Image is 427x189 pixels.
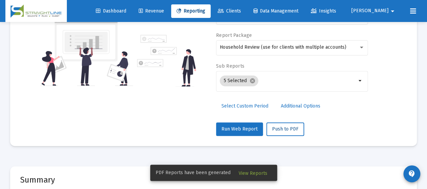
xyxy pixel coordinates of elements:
button: [PERSON_NAME] [343,4,405,18]
mat-icon: contact_support [408,170,416,178]
span: Insights [311,8,336,14]
img: Dashboard [10,4,62,18]
span: Revenue [139,8,164,14]
a: Revenue [133,4,169,18]
a: Reporting [171,4,211,18]
a: Data Management [248,4,304,18]
span: Dashboard [96,8,126,14]
span: Push to PDF [272,126,298,132]
span: Select Custom Period [221,103,268,109]
mat-card-title: Summary [20,176,407,183]
a: Insights [305,4,342,18]
label: Report Package [216,32,252,38]
span: PDF Reports have been generated [156,169,231,176]
mat-icon: arrow_drop_down [389,4,397,18]
span: Clients [218,8,241,14]
button: View Reports [233,167,273,179]
button: Push to PDF [266,122,304,136]
span: View Reports [239,170,267,176]
a: Clients [212,4,246,18]
label: Sub Reports [216,63,244,69]
mat-chip-list: Selection [220,74,356,88]
span: Additional Options [281,103,320,109]
mat-icon: cancel [249,78,256,84]
span: [PERSON_NAME] [351,8,389,14]
a: Dashboard [90,4,132,18]
span: Data Management [253,8,298,14]
span: Run Web Report [221,126,258,132]
button: Run Web Report [216,122,263,136]
span: Household Review (use for clients with multiple accounts) [220,44,346,50]
span: Reporting [177,8,205,14]
img: reporting-alt [137,35,196,87]
mat-icon: arrow_drop_down [356,77,365,85]
mat-chip: 5 Selected [220,75,258,86]
img: reporting [40,20,133,87]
